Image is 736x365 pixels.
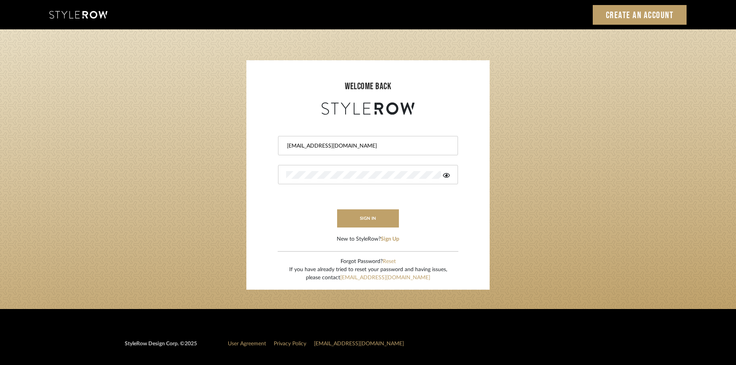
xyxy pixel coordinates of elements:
[340,275,430,280] a: [EMAIL_ADDRESS][DOMAIN_NAME]
[337,209,399,227] button: sign in
[228,341,266,346] a: User Agreement
[289,266,447,282] div: If you have already tried to reset your password and having issues, please contact
[593,5,687,25] a: Create an Account
[383,258,396,266] button: Reset
[286,142,448,150] input: Email Address
[337,235,399,243] div: New to StyleRow?
[381,235,399,243] button: Sign Up
[125,340,197,354] div: StyleRow Design Corp. ©2025
[254,80,482,93] div: welcome back
[314,341,404,346] a: [EMAIL_ADDRESS][DOMAIN_NAME]
[289,258,447,266] div: Forgot Password?
[274,341,306,346] a: Privacy Policy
